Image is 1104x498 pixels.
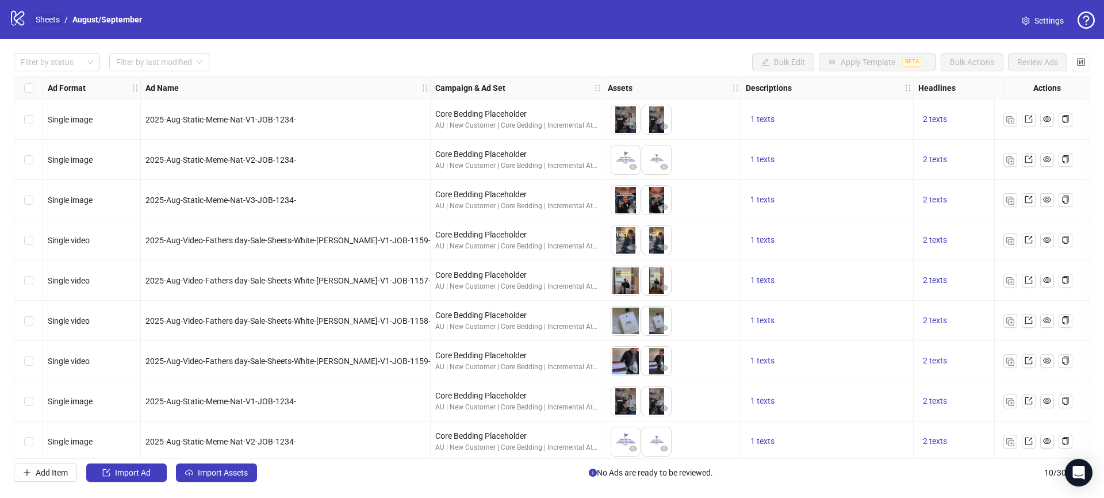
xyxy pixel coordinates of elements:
[145,316,431,325] span: 2025-Aug-Video-Fathers day-Sale-Sheets-White-[PERSON_NAME]-V1-JOB-1158-
[750,396,775,405] span: 1 texts
[1003,314,1017,328] button: Duplicate
[657,362,671,376] button: Preview
[642,186,671,214] img: Asset 2
[185,469,193,477] span: cloud-upload
[1006,277,1014,285] img: Duplicate
[131,84,139,92] span: holder
[657,241,671,255] button: Preview
[660,445,668,453] span: eye
[1025,437,1033,445] span: export
[1006,358,1014,366] img: Duplicate
[1025,316,1033,324] span: export
[1006,438,1014,446] img: Duplicate
[750,436,775,446] span: 1 texts
[435,362,598,373] div: AU | New Customer | Core Bedding | Incremental Attribution
[1043,276,1051,284] span: eye
[176,463,257,482] button: Import Assets
[14,220,43,261] div: Select row 4
[923,155,947,164] span: 2 texts
[14,422,43,462] div: Select row 9
[660,163,668,171] span: eye
[1061,437,1069,445] span: copy
[1061,115,1069,123] span: copy
[750,114,775,124] span: 1 texts
[48,155,93,164] span: Single image
[746,394,779,408] button: 1 texts
[626,120,640,134] button: Preview
[1003,435,1017,449] button: Duplicate
[731,84,739,92] span: holder
[626,442,640,456] button: Preview
[1061,397,1069,405] span: copy
[739,84,747,92] span: holder
[1061,236,1069,244] span: copy
[48,397,93,406] span: Single image
[1043,316,1051,324] span: eye
[941,53,1003,71] button: Bulk Actions
[629,324,637,332] span: eye
[1025,155,1033,163] span: export
[611,266,640,295] img: Asset 1
[629,122,637,131] span: eye
[14,261,43,301] div: Select row 5
[145,357,431,366] span: 2025-Aug-Video-Fathers day-Sale-Sheets-White-[PERSON_NAME]-V1-JOB-1159-
[435,389,598,402] div: Core Bedding Placeholder
[611,145,640,174] img: Asset 1
[48,196,93,205] span: Single image
[435,349,598,362] div: Core Bedding Placeholder
[918,274,952,288] button: 2 texts
[421,84,429,92] span: holder
[48,357,90,366] span: Single video
[1006,156,1014,164] img: Duplicate
[746,113,779,127] button: 1 texts
[918,354,952,368] button: 2 texts
[1043,196,1051,204] span: eye
[918,394,952,408] button: 2 texts
[660,284,668,292] span: eye
[33,13,62,26] a: Sheets
[435,228,598,241] div: Core Bedding Placeholder
[750,316,775,325] span: 1 texts
[746,233,779,247] button: 1 texts
[145,82,179,94] strong: Ad Name
[1006,237,1014,245] img: Duplicate
[1072,53,1090,71] button: Configure table settings
[435,269,598,281] div: Core Bedding Placeholder
[1061,357,1069,365] span: copy
[145,397,296,406] span: 2025-Aug-Static-Meme-Nat-V1-JOB-1234-
[629,404,637,412] span: eye
[593,84,601,92] span: holder
[626,281,640,295] button: Preview
[611,347,640,376] img: Asset 1
[1044,466,1090,479] span: 10 / 300 items
[629,284,637,292] span: eye
[629,203,637,211] span: eye
[642,145,671,174] img: Asset 2
[904,84,912,92] span: holder
[14,76,43,99] div: Select all rows
[611,427,640,456] img: Asset 1
[1043,437,1051,445] span: eye
[435,201,598,212] div: AU | New Customer | Core Bedding | Incremental Attribution
[819,53,936,71] button: Apply TemplateBETA
[912,84,920,92] span: holder
[657,442,671,456] button: Preview
[611,307,640,335] img: Asset 1
[1025,236,1033,244] span: export
[1033,82,1061,94] strong: Actions
[435,321,598,332] div: AU | New Customer | Core Bedding | Incremental Attribution
[626,160,640,174] button: Preview
[429,84,437,92] span: holder
[657,201,671,214] button: Preview
[746,193,779,207] button: 1 texts
[48,82,86,94] strong: Ad Format
[642,347,671,376] img: Asset 2
[746,354,779,368] button: 1 texts
[626,201,640,214] button: Preview
[1065,459,1092,486] div: Open Intercom Messenger
[1025,357,1033,365] span: export
[923,235,947,244] span: 2 texts
[435,108,598,120] div: Core Bedding Placeholder
[750,195,775,204] span: 1 texts
[642,427,671,456] img: Asset 2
